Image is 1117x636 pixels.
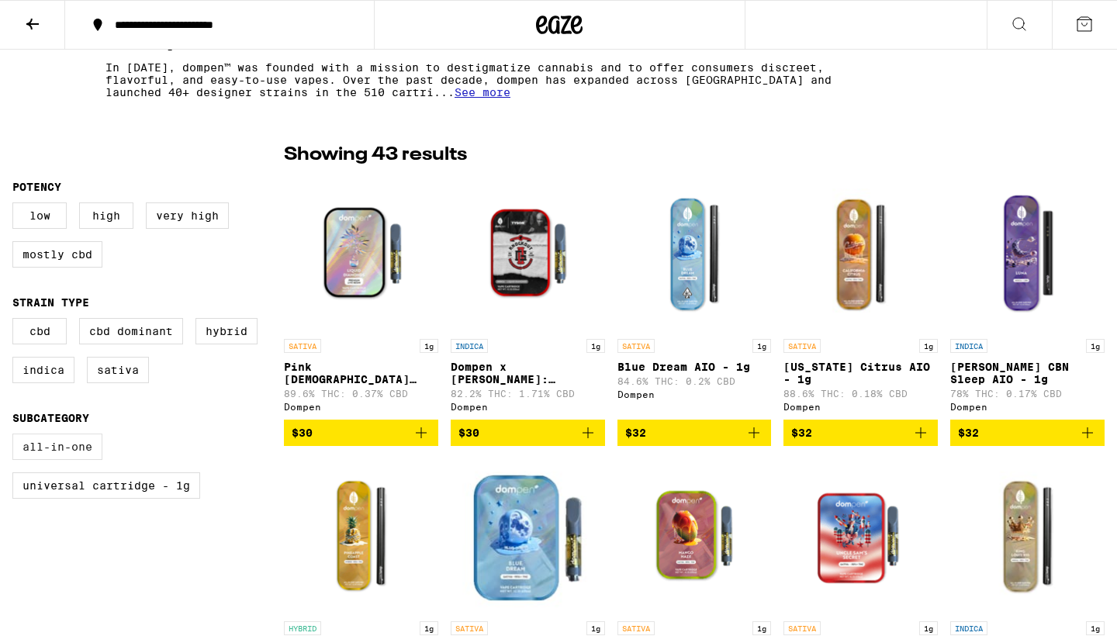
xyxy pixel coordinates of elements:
[783,621,821,635] p: SATIVA
[420,621,438,635] p: 1g
[950,389,1105,399] p: 78% THC: 0.17% CBD
[9,11,112,23] span: Hi. Need any help?
[617,176,772,420] a: Open page for Blue Dream AIO - 1g from Dompen
[617,458,772,614] img: Dompen - Mango Haze - 1g
[420,339,438,353] p: 1g
[451,420,605,446] button: Add to bag
[617,361,772,373] p: Blue Dream AIO - 1g
[105,61,875,99] p: In [DATE], dompen™ was founded with a mission to destigmatize cannabis and to offer consumers dis...
[950,402,1105,412] div: Dompen
[284,142,467,168] p: Showing 43 results
[451,176,605,420] a: Open page for Dompen x Tyson: Knockout OG Live Resin Liquid Diamonds - 1g from Dompen
[12,202,67,229] label: Low
[12,357,74,383] label: Indica
[451,176,605,331] img: Dompen - Dompen x Tyson: Knockout OG Live Resin Liquid Diamonds - 1g
[950,176,1105,420] a: Open page for Luna CBN Sleep AIO - 1g from Dompen
[950,176,1105,331] img: Dompen - Luna CBN Sleep AIO - 1g
[284,621,321,635] p: HYBRID
[783,402,938,412] div: Dompen
[752,621,771,635] p: 1g
[12,412,89,424] legend: Subcategory
[292,427,313,439] span: $30
[195,318,258,344] label: Hybrid
[284,402,438,412] div: Dompen
[146,202,229,229] label: Very High
[12,318,67,344] label: CBD
[451,621,488,635] p: SATIVA
[783,361,938,385] p: [US_STATE] Citrus AIO - 1g
[950,420,1105,446] button: Add to bag
[617,389,772,399] div: Dompen
[284,420,438,446] button: Add to bag
[919,621,938,635] p: 1g
[783,339,821,353] p: SATIVA
[79,202,133,229] label: High
[451,389,605,399] p: 82.2% THC: 1.71% CBD
[586,339,605,353] p: 1g
[586,621,605,635] p: 1g
[284,176,438,331] img: Dompen - Pink Jesus Live Resin Liquid Diamonds - 1g
[950,621,987,635] p: INDICA
[12,296,89,309] legend: Strain Type
[284,339,321,353] p: SATIVA
[950,458,1105,614] img: Dompen - King Louis XIII AIO - 1g
[79,318,183,344] label: CBD Dominant
[783,176,938,420] a: Open page for California Citrus AIO - 1g from Dompen
[783,458,938,614] img: Dompen - Uncle Sam's Secret - 1g
[284,389,438,399] p: 89.6% THC: 0.37% CBD
[1086,621,1105,635] p: 1g
[12,434,102,460] label: All-In-One
[617,176,772,331] img: Dompen - Blue Dream AIO - 1g
[950,339,987,353] p: INDICA
[458,427,479,439] span: $30
[451,339,488,353] p: INDICA
[783,389,938,399] p: 88.6% THC: 0.18% CBD
[1086,339,1105,353] p: 1g
[617,420,772,446] button: Add to bag
[87,357,149,383] label: Sativa
[950,361,1105,385] p: [PERSON_NAME] CBN Sleep AIO - 1g
[451,458,605,614] img: Dompen - Blue Dream - 1g
[783,420,938,446] button: Add to bag
[617,621,655,635] p: SATIVA
[12,241,102,268] label: Mostly CBD
[919,339,938,353] p: 1g
[284,361,438,385] p: Pink [DEMOGRAPHIC_DATA] Live Resin Liquid Diamonds - 1g
[617,339,655,353] p: SATIVA
[451,361,605,385] p: Dompen x [PERSON_NAME]: Knockout OG Live Resin Liquid Diamonds - 1g
[284,176,438,420] a: Open page for Pink Jesus Live Resin Liquid Diamonds - 1g from Dompen
[783,176,938,331] img: Dompen - California Citrus AIO - 1g
[617,376,772,386] p: 84.6% THC: 0.2% CBD
[791,427,812,439] span: $32
[625,427,646,439] span: $32
[958,427,979,439] span: $32
[455,86,510,99] span: See more
[12,181,61,193] legend: Potency
[12,472,200,499] label: Universal Cartridge - 1g
[284,458,438,614] img: Dompen - Pineapple Coast AIO - 1g
[451,402,605,412] div: Dompen
[752,339,771,353] p: 1g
